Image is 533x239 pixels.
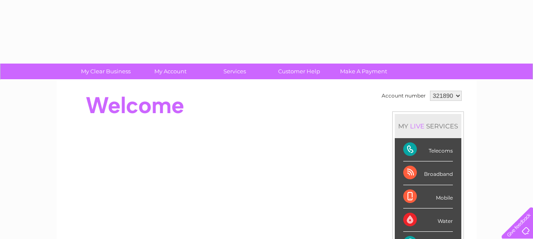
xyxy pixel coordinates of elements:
a: Services [200,64,270,79]
div: Broadband [403,161,453,185]
div: MY SERVICES [395,114,461,138]
a: My Clear Business [71,64,141,79]
div: Mobile [403,185,453,208]
div: Telecoms [403,138,453,161]
a: Customer Help [264,64,334,79]
a: Make A Payment [329,64,399,79]
div: Water [403,208,453,232]
a: My Account [135,64,205,79]
div: LIVE [408,122,426,130]
td: Account number [380,89,428,103]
